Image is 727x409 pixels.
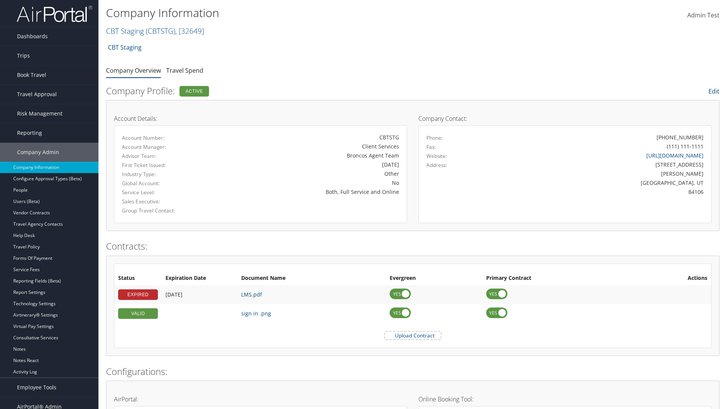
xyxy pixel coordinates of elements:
[17,27,48,46] span: Dashboards
[106,66,161,75] a: Company Overview
[165,310,234,317] div: Add/Edit Date
[426,143,436,151] label: Fax:
[17,46,30,65] span: Trips
[218,170,399,178] div: Other
[122,170,207,178] label: Industry Type:
[218,133,399,141] div: CBTSTG
[106,26,204,36] a: CBT Staging
[122,189,207,196] label: Service Level:
[122,198,207,205] label: Sales Executive:
[687,11,719,19] span: Admin Test
[499,179,704,187] div: [GEOGRAPHIC_DATA], UT
[218,161,399,169] div: [DATE]
[426,152,447,160] label: Website:
[499,170,704,178] div: [PERSON_NAME]
[385,332,441,339] label: Upload Contract
[418,396,711,402] h4: Online Booking Tool:
[108,40,142,55] a: CBT Staging
[687,4,719,27] a: Admin Test
[122,180,207,187] label: Global Account:
[146,26,175,36] span: ( CBTSTG )
[175,26,204,36] span: , [ 32649 ]
[237,272,386,285] th: Document Name
[241,310,271,317] a: sign in .png
[17,66,46,84] span: Book Travel
[241,291,262,298] a: LMS.pdf
[122,134,207,142] label: Account Number:
[122,143,207,151] label: Account Manager:
[218,188,399,196] div: Both, Full Service and Online
[482,272,633,285] th: Primary Contract
[17,123,42,142] span: Reporting
[122,207,207,214] label: Group Travel Contact:
[114,272,162,285] th: Status
[426,161,447,169] label: Address:
[633,272,711,285] th: Actions
[122,161,207,169] label: First Ticket Issued:
[17,378,56,397] span: Employee Tools
[218,151,399,159] div: Broncos Agent Team
[218,142,399,150] div: Client Services
[114,116,407,122] h4: Account Details:
[499,188,704,196] div: 84106
[106,84,511,97] h2: Company Profile:
[17,143,59,162] span: Company Admin
[122,152,207,160] label: Advisor Team:
[17,85,57,104] span: Travel Approval
[162,272,237,285] th: Expiration Date
[646,152,704,159] a: [URL][DOMAIN_NAME]
[106,5,515,21] h1: Company Information
[165,291,183,298] span: [DATE]
[106,240,719,253] h2: Contracts:
[118,289,158,300] div: EXPIRED
[667,142,704,150] div: (111) 111-1111
[118,308,158,319] div: VALID
[179,86,209,97] div: Active
[166,66,203,75] a: Travel Spend
[386,272,482,285] th: Evergreen
[499,161,704,169] div: [STREET_ADDRESS]
[17,104,62,123] span: Risk Management
[700,306,707,321] i: Remove Contract
[106,365,719,378] h2: Configurations:
[426,134,443,142] label: Phone:
[708,87,719,95] a: Edit
[657,133,704,141] div: [PHONE_NUMBER]
[218,179,399,187] div: No
[418,116,711,122] h4: Company Contact:
[114,396,407,402] h4: AirPortal:
[17,5,92,23] img: airportal-logo.png
[700,287,707,302] i: Remove Contract
[165,291,234,298] div: Add/Edit Date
